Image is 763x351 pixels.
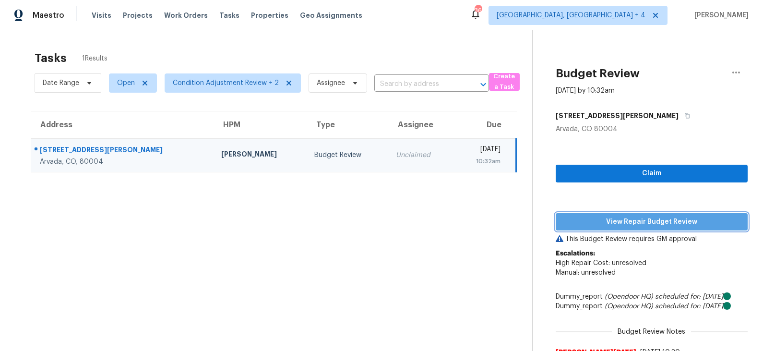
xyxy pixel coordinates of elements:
[164,11,208,20] span: Work Orders
[173,78,279,88] span: Condition Adjustment Review + 2
[605,293,653,300] i: (Opendoor HQ)
[556,69,640,78] h2: Budget Review
[33,11,64,20] span: Maestro
[556,260,646,266] span: High Repair Cost: unresolved
[556,292,748,302] div: Dummy_report
[396,150,446,160] div: Unclaimed
[374,77,462,92] input: Search by address
[475,6,481,15] div: 36
[494,71,515,93] span: Create a Task
[214,111,307,138] th: HPM
[563,216,740,228] span: View Repair Budget Review
[655,293,723,300] i: scheduled for: [DATE]
[556,302,748,311] div: Dummy_report
[612,327,691,337] span: Budget Review Notes
[679,107,691,124] button: Copy Address
[556,213,748,231] button: View Repair Budget Review
[461,145,501,157] div: [DATE]
[556,250,595,257] b: Escalations:
[691,11,749,20] span: [PERSON_NAME]
[655,303,723,310] i: scheduled for: [DATE]
[123,11,153,20] span: Projects
[221,149,299,161] div: [PERSON_NAME]
[556,86,615,96] div: [DATE] by 10:32am
[556,111,679,121] h5: [STREET_ADDRESS][PERSON_NAME]
[40,145,206,157] div: [STREET_ADDRESS][PERSON_NAME]
[605,303,653,310] i: (Opendoor HQ)
[35,53,67,63] h2: Tasks
[219,12,239,19] span: Tasks
[563,168,740,180] span: Claim
[489,73,520,91] button: Create a Task
[556,124,748,134] div: Arvada, CO 80004
[453,111,516,138] th: Due
[317,78,345,88] span: Assignee
[40,157,206,167] div: Arvada, CO, 80004
[300,11,362,20] span: Geo Assignments
[461,157,501,166] div: 10:32am
[556,165,748,182] button: Claim
[556,234,748,244] p: This Budget Review requires GM approval
[117,78,135,88] span: Open
[388,111,453,138] th: Assignee
[477,78,490,91] button: Open
[497,11,645,20] span: [GEOGRAPHIC_DATA], [GEOGRAPHIC_DATA] + 4
[556,269,616,276] span: Manual: unresolved
[307,111,388,138] th: Type
[82,54,107,63] span: 1 Results
[314,150,381,160] div: Budget Review
[92,11,111,20] span: Visits
[251,11,288,20] span: Properties
[43,78,79,88] span: Date Range
[31,111,214,138] th: Address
